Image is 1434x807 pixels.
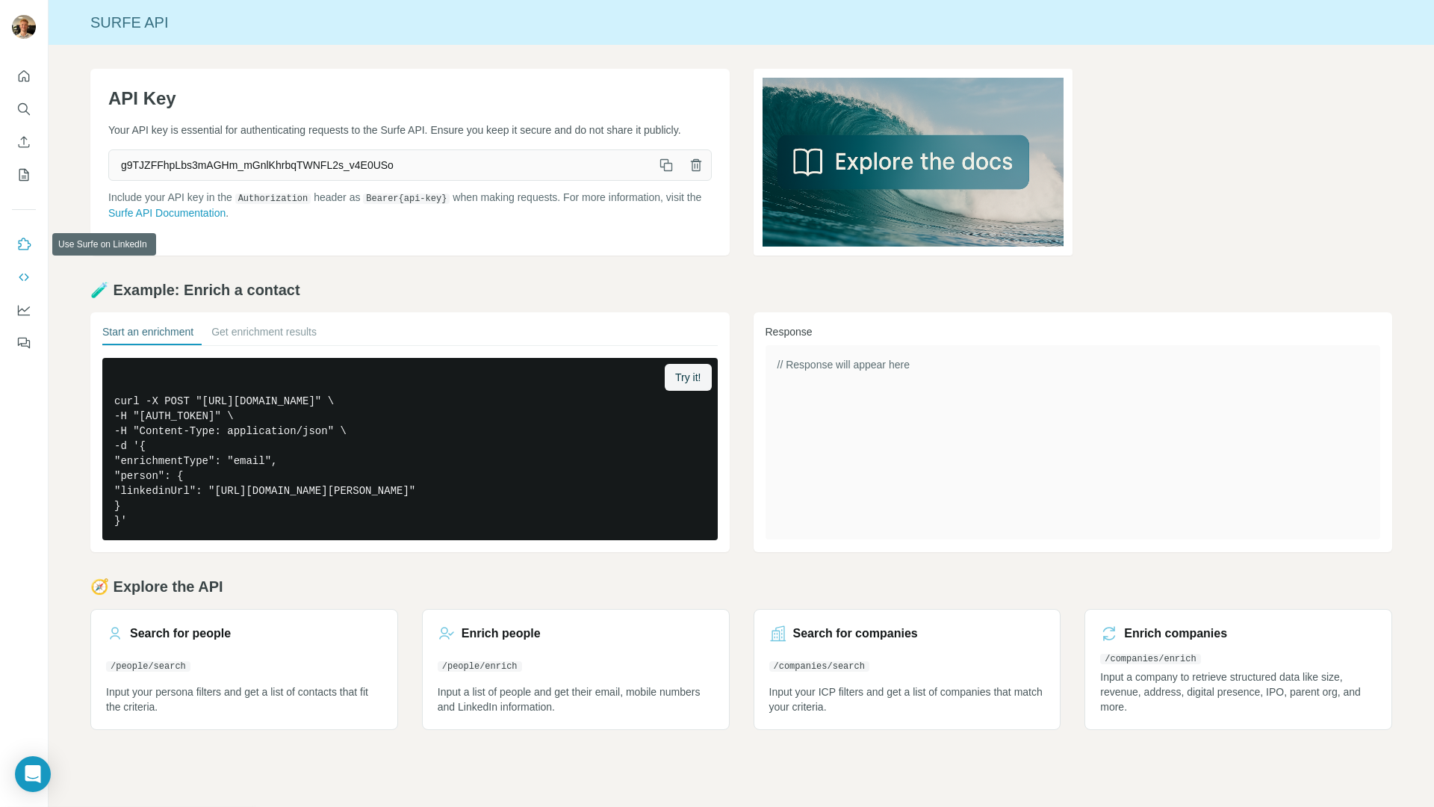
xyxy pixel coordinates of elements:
a: Search for companies/companies/searchInput your ICP filters and get a list of companies that matc... [754,609,1061,730]
h3: Enrich companies [1124,625,1227,643]
code: Authorization [235,194,311,204]
button: Try it! [665,364,711,391]
a: Enrich companies/companies/enrichInput a company to retrieve structured data like size, revenue, ... [1084,609,1392,730]
h3: Search for people [130,625,231,643]
code: Bearer {api-key} [363,194,450,204]
button: My lists [12,161,36,188]
span: Try it! [675,370,701,385]
button: Search [12,96,36,123]
p: Input your ICP filters and get a list of companies that match your criteria. [769,684,1046,714]
p: Input a list of people and get their email, mobile numbers and LinkedIn information. [438,684,714,714]
button: Start an enrichment [102,324,193,345]
div: Open Intercom Messenger [15,756,51,792]
pre: curl -X POST "[URL][DOMAIN_NAME]" \ -H "[AUTH_TOKEN]" \ -H "Content-Type: application/json" \ -d ... [102,358,718,540]
code: /companies/enrich [1100,654,1200,664]
button: Use Surfe API [12,264,36,291]
code: /people/search [106,661,190,672]
h1: API Key [108,87,712,111]
div: Surfe API [49,12,1434,33]
p: Input your persona filters and get a list of contacts that fit the criteria. [106,684,382,714]
code: /people/enrich [438,661,522,672]
h3: Enrich people [462,625,541,643]
img: Avatar [12,15,36,39]
h2: 🧭 Explore the API [90,576,1392,597]
span: g9TJZFFhpLbs3mAGHm_mGnlKhrbqTWNFL2s_v4E0USo [109,152,651,179]
button: Use Surfe on LinkedIn [12,231,36,258]
h3: Search for companies [793,625,918,643]
p: Your API key is essential for authenticating requests to the Surfe API. Ensure you keep it secure... [108,123,712,137]
h3: Response [766,324,1381,339]
a: Surfe API Documentation [108,207,226,219]
button: Dashboard [12,297,36,324]
button: Feedback [12,330,36,356]
p: Include your API key in the header as when making requests. For more information, visit the . [108,190,712,220]
span: // Response will appear here [777,359,910,371]
button: Quick start [12,63,36,90]
a: Enrich people/people/enrichInput a list of people and get their email, mobile numbers and LinkedI... [422,609,730,730]
h2: 🧪 Example: Enrich a contact [90,279,1392,300]
button: Get enrichment results [211,324,317,345]
code: /companies/search [769,661,869,672]
a: Search for people/people/searchInput your persona filters and get a list of contacts that fit the... [90,609,398,730]
button: Enrich CSV [12,129,36,155]
p: Input a company to retrieve structured data like size, revenue, address, digital presence, IPO, p... [1100,670,1376,714]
